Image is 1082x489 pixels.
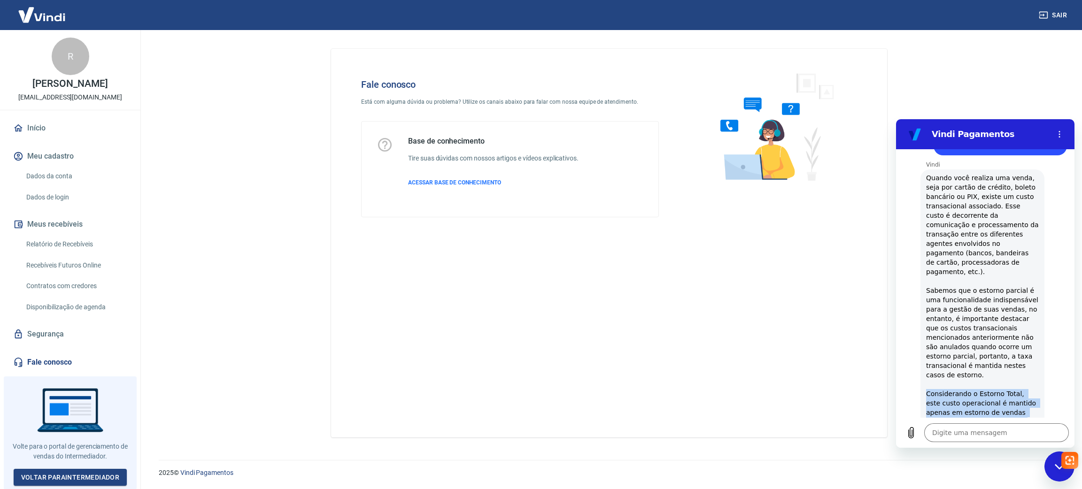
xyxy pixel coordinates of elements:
[14,469,127,486] a: Voltar paraIntermediador
[23,235,129,254] a: Relatório de Recebíveis
[11,214,129,235] button: Meus recebíveis
[23,188,129,207] a: Dados de login
[23,298,129,317] a: Disponibilização de agenda
[159,468,1059,478] p: 2025 ©
[52,38,89,75] div: R
[32,79,108,89] p: [PERSON_NAME]
[1044,451,1074,481] iframe: Botão para abrir a janela de mensagens, conversa em andamento
[180,469,233,476] a: Vindi Pagamentos
[361,79,659,90] h4: Fale conosco
[11,0,72,29] img: Vindi
[11,324,129,344] a: Segurança
[1037,7,1071,24] button: Sair
[18,92,122,102] p: [EMAIL_ADDRESS][DOMAIN_NAME]
[11,146,129,167] button: Meu cadastro
[23,276,129,296] a: Contratos com credores
[896,119,1074,448] iframe: Janela de mensagens
[702,64,844,189] img: Fale conosco
[408,179,501,186] span: ACESSAR BASE DE CONHECIMENTO
[408,178,579,187] a: ACESSAR BASE DE CONHECIMENTO
[11,118,129,138] a: Início
[11,352,129,373] a: Fale conosco
[361,98,659,106] p: Está com alguma dúvida ou problema? Utilize os canais abaixo para falar com nossa equipe de atend...
[408,137,579,146] h5: Base de conhecimento
[6,304,24,323] button: Carregar arquivo
[408,153,579,163] h6: Tire suas dúvidas com nossos artigos e vídeos explicativos.
[23,256,129,275] a: Recebíveis Futuros Online
[30,54,143,401] span: Quando você realiza uma venda, seja por cartão de crédito, boleto bancário ou PIX, existe um cust...
[23,167,129,186] a: Dados da conta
